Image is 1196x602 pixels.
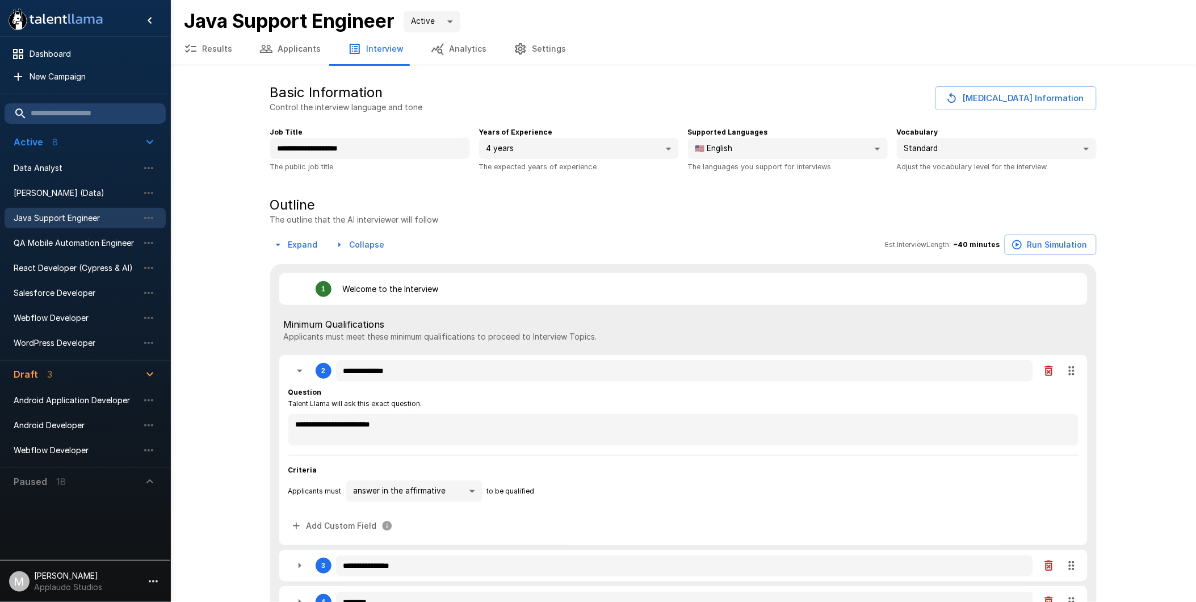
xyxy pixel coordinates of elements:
div: 🇺🇸 English [688,138,888,160]
span: Est. Interview Length: [886,239,951,250]
p: Control the interview language and tone [270,102,423,113]
button: Collapse [331,235,389,256]
b: Vocabulary [897,128,938,136]
p: The languages you support for interviews [688,161,888,173]
p: The expected years of experience [479,161,679,173]
button: Applicants [246,33,334,65]
button: Run Simulation [1005,235,1097,256]
p: The outline that the AI interviewer will follow [270,214,439,225]
div: 3 [321,562,325,570]
div: answer in the affirmative [346,480,482,502]
p: Welcome to the Interview [343,283,439,295]
p: Applicants must meet these minimum qualifications to proceed to Interview Topics. [284,331,1083,342]
b: Supported Languages [688,128,768,136]
div: Active [404,11,460,32]
button: Expand [270,235,322,256]
b: Job Title [270,128,303,136]
span: Applicants must [288,486,342,497]
b: Criteria [288,466,317,474]
b: Java Support Engineer [184,9,395,32]
p: The public job title [270,161,470,173]
h5: Outline [270,196,439,214]
button: Add Custom Field [288,516,397,537]
b: Years of Experience [479,128,553,136]
button: [MEDICAL_DATA] Information [935,86,1097,110]
h5: Basic Information [270,83,383,102]
p: Adjust the vocabulary level for the interview [897,161,1097,173]
span: Minimum Qualifications [284,317,1083,331]
div: 1 [321,285,325,293]
div: 4 years [479,138,679,160]
b: ~ 40 minutes [954,240,1000,249]
button: Interview [334,33,417,65]
div: 2 [321,367,325,375]
button: Settings [500,33,580,65]
span: to be qualified [487,486,535,497]
button: Results [170,33,246,65]
span: Custom fields allow you to automatically extract specific data from candidate responses. [288,516,397,537]
button: Analytics [417,33,500,65]
b: Question [288,388,322,396]
div: 3 [279,550,1088,582]
span: Talent Llama will ask this exact question. [288,398,422,409]
div: Standard [897,138,1097,160]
